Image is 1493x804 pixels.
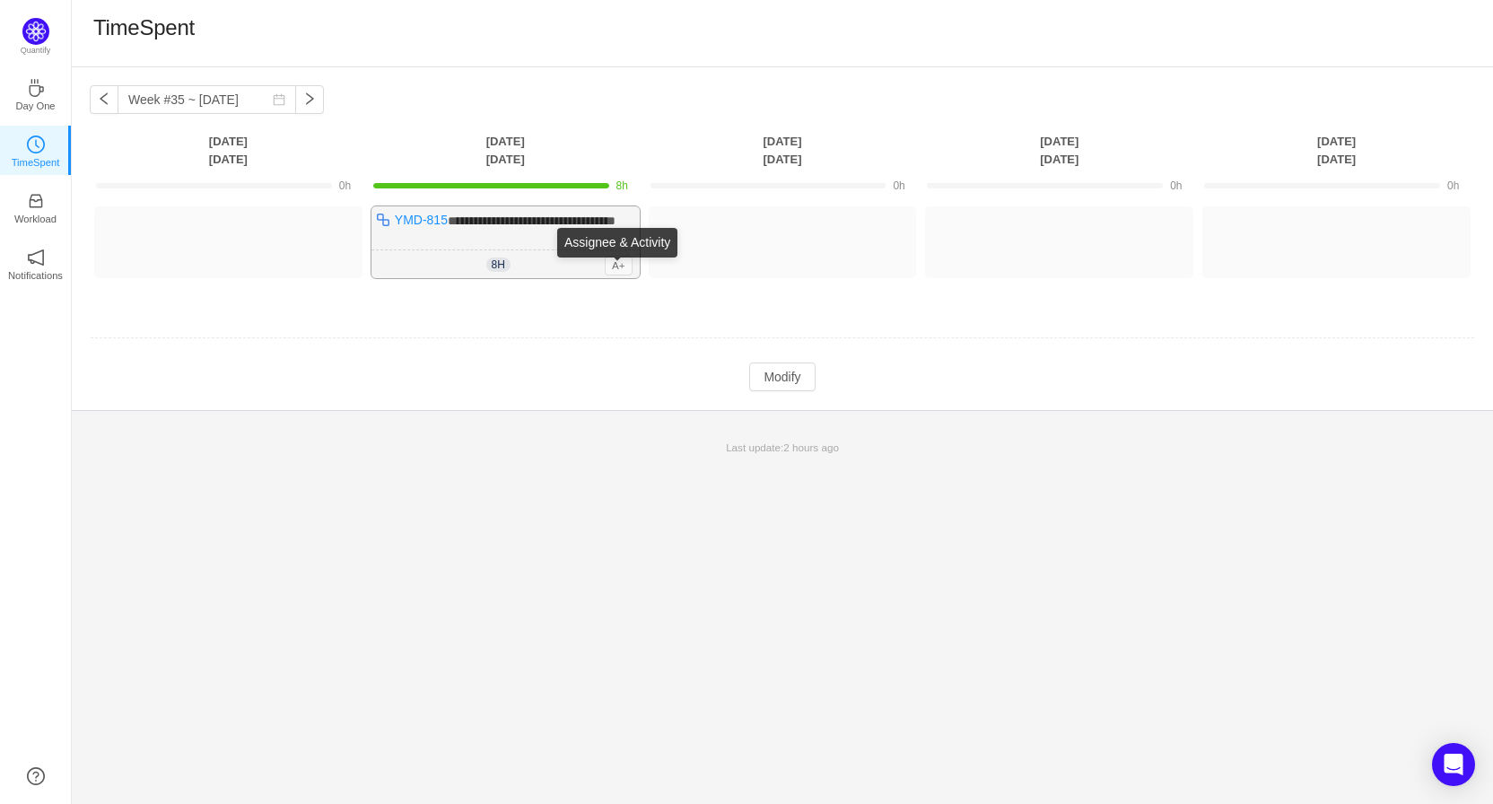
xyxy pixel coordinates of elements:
[1170,179,1182,192] span: 0h
[295,85,324,114] button: icon: right
[15,98,55,114] p: Day One
[27,197,45,215] a: icon: inboxWorkload
[395,213,448,227] a: YMD-815
[93,14,195,41] h1: TimeSpent
[27,192,45,210] i: icon: inbox
[616,179,628,192] span: 8h
[557,228,677,258] div: Assignee & Activity
[90,132,367,169] th: [DATE] [DATE]
[12,154,60,170] p: TimeSpent
[1432,743,1475,786] div: Open Intercom Messenger
[486,258,511,272] span: 8h
[22,18,49,45] img: Quantify
[783,441,839,453] span: 2 hours ago
[21,45,51,57] p: Quantify
[27,84,45,102] a: icon: coffeeDay One
[27,254,45,272] a: icon: notificationNotifications
[27,249,45,267] i: icon: notification
[27,79,45,97] i: icon: coffee
[273,93,285,106] i: icon: calendar
[1198,132,1475,169] th: [DATE] [DATE]
[339,179,351,192] span: 0h
[605,256,633,275] span: A+
[749,363,815,391] button: Modify
[8,267,63,284] p: Notifications
[893,179,904,192] span: 0h
[376,213,390,227] img: 10316
[27,135,45,153] i: icon: clock-circle
[90,85,118,114] button: icon: left
[27,141,45,159] a: icon: clock-circleTimeSpent
[14,211,57,227] p: Workload
[367,132,644,169] th: [DATE] [DATE]
[27,767,45,785] a: icon: question-circle
[921,132,1198,169] th: [DATE] [DATE]
[644,132,921,169] th: [DATE] [DATE]
[118,85,296,114] input: Select a week
[726,441,839,453] span: Last update:
[1447,179,1459,192] span: 0h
